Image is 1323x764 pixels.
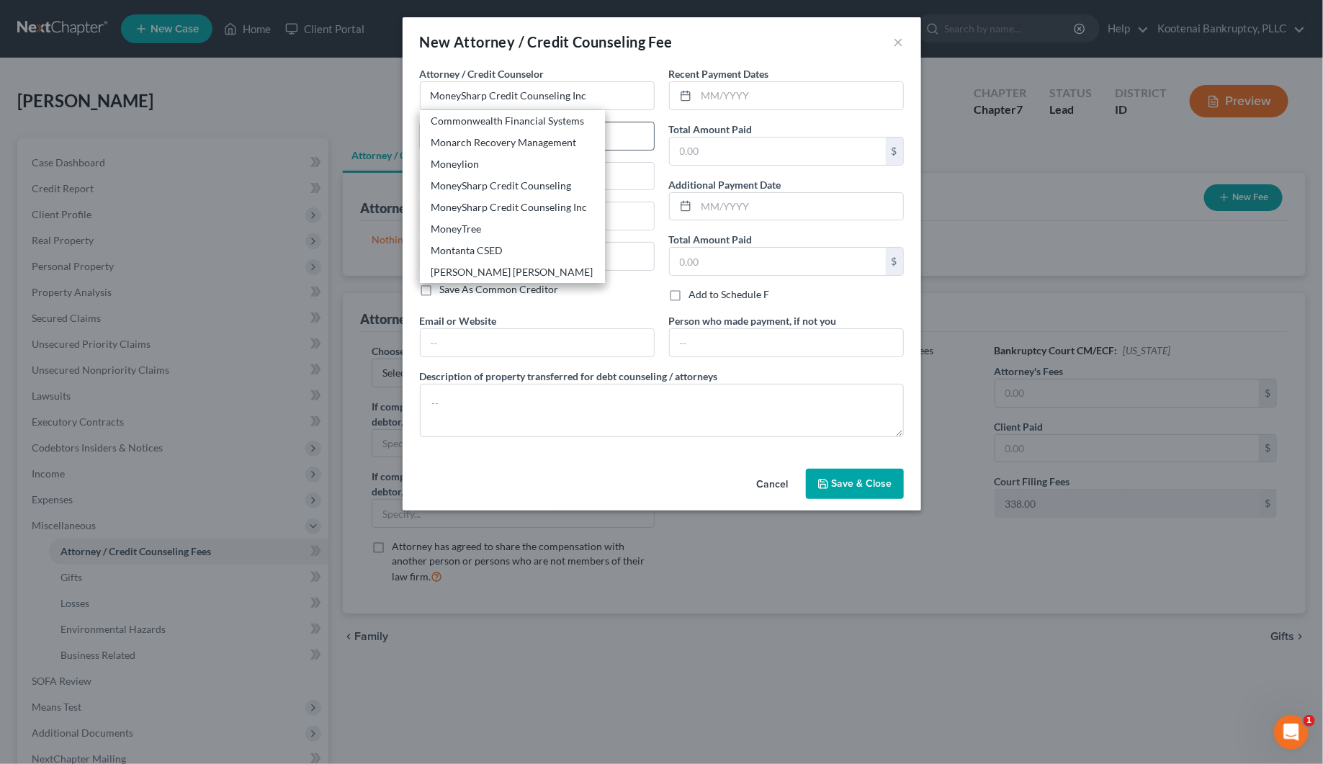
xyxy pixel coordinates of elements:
[669,313,837,328] label: Person who made payment, if not you
[431,135,593,150] div: Monarch Recovery Management
[1274,715,1309,750] iframe: Intercom live chat
[421,329,654,356] input: --
[886,248,903,275] div: $
[431,157,593,171] div: Moneylion
[669,232,753,247] label: Total Amount Paid
[669,66,769,81] label: Recent Payment Dates
[420,33,451,50] span: New
[420,369,718,384] label: Description of property transferred for debt counseling / attorneys
[886,138,903,165] div: $
[1304,715,1315,727] span: 1
[894,33,904,50] button: ×
[670,248,886,275] input: 0.00
[440,282,559,297] label: Save As Common Creditor
[431,265,593,279] div: [PERSON_NAME] [PERSON_NAME]
[670,329,903,356] input: --
[696,82,903,109] input: MM/YYYY
[431,243,593,258] div: Montanta CSED
[420,81,655,110] input: Search creditor by name...
[745,470,800,499] button: Cancel
[431,200,593,215] div: MoneySharp Credit Counseling Inc
[420,68,544,80] span: Attorney / Credit Counselor
[696,193,903,220] input: MM/YYYY
[806,469,904,499] button: Save & Close
[689,287,770,302] label: Add to Schedule F
[454,33,673,50] span: Attorney / Credit Counseling Fee
[669,177,781,192] label: Additional Payment Date
[670,138,886,165] input: 0.00
[420,313,497,328] label: Email or Website
[431,114,593,128] div: Commonwealth Financial Systems
[431,179,593,193] div: MoneySharp Credit Counseling
[431,222,593,236] div: MoneyTree
[832,477,892,490] span: Save & Close
[669,122,753,137] label: Total Amount Paid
